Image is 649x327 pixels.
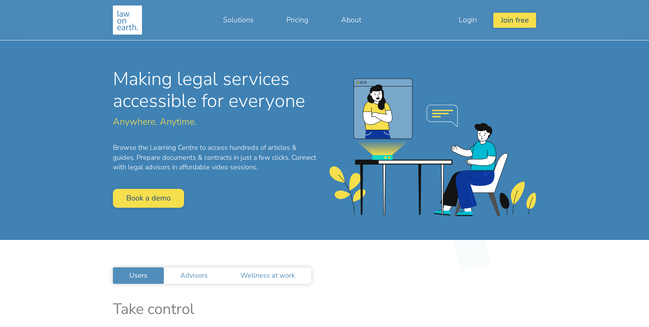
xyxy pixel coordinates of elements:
h2: Take control [113,300,536,318]
a: Pricing [270,12,325,28]
a: About [325,12,378,28]
a: Solutions [207,12,270,28]
a: Login [442,12,493,28]
a: Users [113,267,164,284]
a: Book a demo [113,189,184,208]
img: Making legal services accessible to everyone, anywhere, anytime [113,5,142,35]
a: Advisors [164,267,224,284]
img: homepage-banner.png [329,78,536,216]
a: Wellness at work [224,267,311,284]
button: Join free [493,13,536,27]
p: Browse the Learning Centre to access hundreds of articles & guides. Prepare documents & contracts... [113,143,319,172]
p: Anywhere. Anytime. [113,117,319,126]
h1: Making legal services accessible for everyone [113,68,319,112]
